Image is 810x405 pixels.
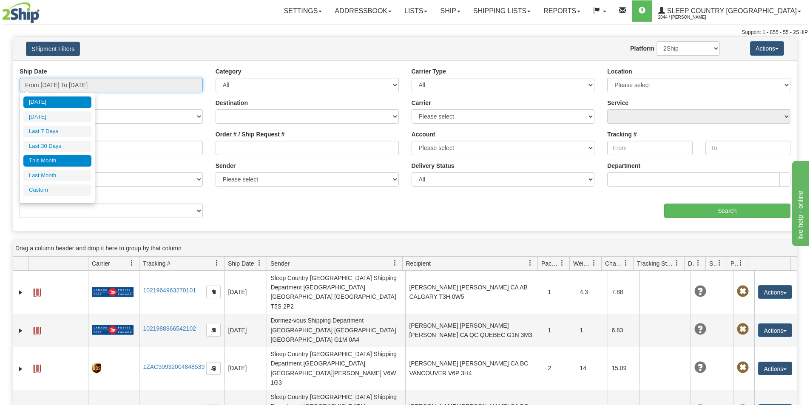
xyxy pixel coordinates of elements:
a: Delivery Status filter column settings [691,256,705,270]
li: [DATE] [23,111,91,123]
input: To [705,141,790,155]
a: Lists [398,0,434,22]
label: Platform [630,44,654,53]
a: 1021988966542102 [143,325,196,332]
td: Dormez-vous Shipping Department [GEOGRAPHIC_DATA] [GEOGRAPHIC_DATA] [GEOGRAPHIC_DATA] G1M 0A4 [267,314,405,347]
li: Last 30 Days [23,141,91,152]
td: 15.09 [608,347,639,390]
li: Last Month [23,170,91,181]
button: Actions [758,323,792,337]
a: Carrier filter column settings [125,256,139,270]
input: From [607,141,692,155]
span: Pickup Not Assigned [737,323,749,335]
a: Reports [537,0,587,22]
a: Label [33,361,41,374]
td: [PERSON_NAME] [PERSON_NAME] [PERSON_NAME] CA QC QUEBEC G1N 3M3 [405,314,544,347]
td: 1 [544,314,576,347]
button: Actions [758,285,792,299]
label: Location [607,67,632,76]
a: Weight filter column settings [587,256,601,270]
td: [DATE] [224,347,267,390]
a: Label [33,323,41,337]
span: Tracking # [143,259,171,268]
label: Service [607,99,628,107]
td: 2 [544,347,576,390]
a: Sleep Country [GEOGRAPHIC_DATA] 2044 / [PERSON_NAME] [652,0,807,22]
li: This Month [23,155,91,167]
span: Recipient [406,259,431,268]
li: Custom [23,184,91,196]
a: Pickup Status filter column settings [733,256,748,270]
li: [DATE] [23,96,91,108]
a: Tracking Status filter column settings [670,256,684,270]
label: Ship Date [20,67,47,76]
td: 1 [576,314,608,347]
span: Packages [541,259,559,268]
span: Unknown [694,323,706,335]
iframe: chat widget [790,159,809,246]
button: Actions [758,362,792,375]
label: Order # / Ship Request # [216,130,285,139]
td: Sleep Country [GEOGRAPHIC_DATA] Shipping Department [GEOGRAPHIC_DATA] [GEOGRAPHIC_DATA][PERSON_NA... [267,347,405,390]
a: Recipient filter column settings [523,256,537,270]
label: Carrier Type [412,67,446,76]
img: logo2044.jpg [2,2,40,23]
a: Ship [434,0,466,22]
td: 14 [576,347,608,390]
a: Expand [17,326,25,335]
td: [DATE] [224,314,267,347]
a: 1021964963270101 [143,287,196,294]
a: Label [33,285,41,298]
span: Charge [605,259,623,268]
span: Pickup Not Assigned [737,362,749,374]
button: Copy to clipboard [206,324,221,337]
a: Shipping lists [467,0,537,22]
span: Carrier [92,259,110,268]
label: Department [607,161,640,170]
div: Support: 1 - 855 - 55 - 2SHIP [2,29,808,36]
td: [DATE] [224,271,267,314]
td: 1 [544,271,576,314]
a: Addressbook [328,0,398,22]
li: Last 7 Days [23,126,91,137]
label: Delivery Status [412,161,455,170]
label: Tracking # [607,130,637,139]
a: Shipment Issues filter column settings [712,256,727,270]
a: Expand [17,288,25,297]
div: grid grouping header [13,240,797,257]
span: Sender [270,259,290,268]
span: Unknown [694,286,706,297]
td: 6.83 [608,314,639,347]
label: Carrier [412,99,431,107]
label: Account [412,130,435,139]
span: Pickup Not Assigned [737,286,749,297]
span: Shipment Issues [709,259,716,268]
a: Packages filter column settings [555,256,569,270]
td: [PERSON_NAME] [PERSON_NAME] CA BC VANCOUVER V6P 3H4 [405,347,544,390]
a: Sender filter column settings [388,256,402,270]
span: 2044 / [PERSON_NAME] [658,13,722,22]
label: Category [216,67,242,76]
img: 20 - Canada Post [92,325,134,335]
td: Sleep Country [GEOGRAPHIC_DATA] Shipping Department [GEOGRAPHIC_DATA] [GEOGRAPHIC_DATA] [GEOGRAPH... [267,271,405,314]
span: Ship Date [228,259,254,268]
a: Expand [17,365,25,373]
img: 8 - UPS [92,363,101,374]
div: live help - online [6,5,79,15]
a: Ship Date filter column settings [252,256,267,270]
span: Sleep Country [GEOGRAPHIC_DATA] [665,7,797,14]
button: Actions [750,41,784,56]
td: 4.3 [576,271,608,314]
a: Settings [277,0,328,22]
label: Sender [216,161,236,170]
img: 20 - Canada Post [92,287,134,297]
input: Search [664,204,790,218]
a: 1ZAC90932004848539 [143,363,205,370]
span: Tracking Status [637,259,674,268]
button: Shipment Filters [26,42,80,56]
td: [PERSON_NAME] [PERSON_NAME] CA AB CALGARY T3H 0W5 [405,271,544,314]
a: Tracking # filter column settings [210,256,224,270]
span: Pickup Status [730,259,738,268]
label: Destination [216,99,248,107]
span: Unknown [694,362,706,374]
